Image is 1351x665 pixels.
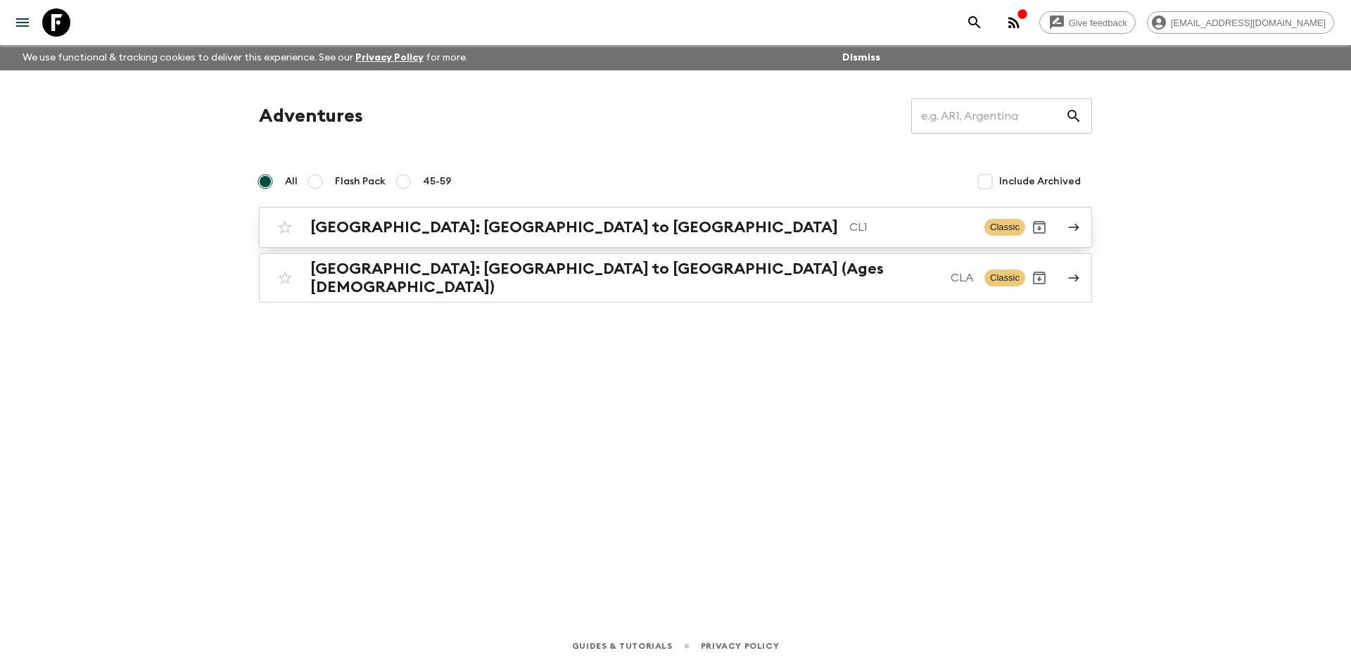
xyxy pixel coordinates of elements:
[960,8,989,37] button: search adventures
[1147,11,1334,34] div: [EMAIL_ADDRESS][DOMAIN_NAME]
[355,53,424,63] a: Privacy Policy
[911,96,1065,136] input: e.g. AR1, Argentina
[1163,18,1333,28] span: [EMAIL_ADDRESS][DOMAIN_NAME]
[259,102,363,130] h1: Adventures
[839,48,884,68] button: Dismiss
[1061,18,1135,28] span: Give feedback
[259,207,1092,248] a: [GEOGRAPHIC_DATA]: [GEOGRAPHIC_DATA] to [GEOGRAPHIC_DATA]CL1ClassicArchive
[335,175,386,189] span: Flash Pack
[8,8,37,37] button: menu
[849,219,973,236] p: CL1
[984,270,1025,286] span: Classic
[1025,213,1053,241] button: Archive
[285,175,298,189] span: All
[572,638,673,654] a: Guides & Tutorials
[259,253,1092,303] a: [GEOGRAPHIC_DATA]: [GEOGRAPHIC_DATA] to [GEOGRAPHIC_DATA] (Ages [DEMOGRAPHIC_DATA])CLAClassicArchive
[17,45,474,70] p: We use functional & tracking cookies to deliver this experience. See our for more.
[999,175,1081,189] span: Include Archived
[310,260,939,296] h2: [GEOGRAPHIC_DATA]: [GEOGRAPHIC_DATA] to [GEOGRAPHIC_DATA] (Ages [DEMOGRAPHIC_DATA])
[310,218,838,236] h2: [GEOGRAPHIC_DATA]: [GEOGRAPHIC_DATA] to [GEOGRAPHIC_DATA]
[423,175,452,189] span: 45-59
[1039,11,1136,34] a: Give feedback
[984,219,1025,236] span: Classic
[1025,264,1053,292] button: Archive
[951,270,973,286] p: CLA
[701,638,779,654] a: Privacy Policy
